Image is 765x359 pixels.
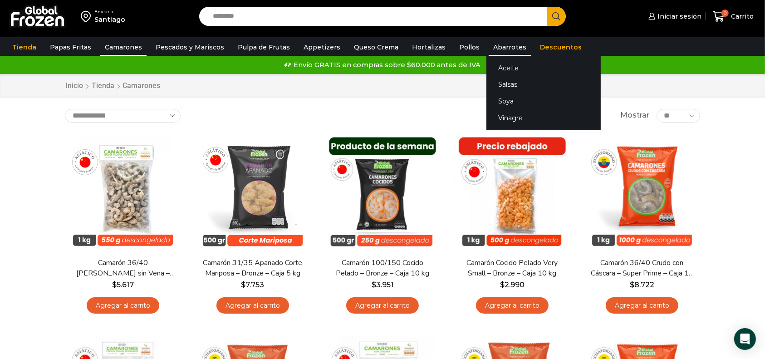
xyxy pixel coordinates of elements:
[330,258,435,279] a: Camarón 100/150 Cocido Pelado – Bronze – Caja 10 kg
[476,297,549,314] a: Agregar al carrito: “Camarón Cocido Pelado Very Small - Bronze - Caja 10 kg”
[711,6,756,27] a: 0 Carrito
[241,280,246,289] span: $
[241,280,265,289] bdi: 7.753
[372,280,376,289] span: $
[87,297,159,314] a: Agregar al carrito: “Camarón 36/40 Crudo Pelado sin Vena - Bronze - Caja 10 kg”
[621,110,650,121] span: Mostrar
[729,12,754,21] span: Carrito
[8,39,41,56] a: Tienda
[91,81,115,91] a: Tienda
[734,328,756,350] div: Open Intercom Messenger
[94,15,125,24] div: Santiago
[486,59,601,76] a: Aceite
[646,7,701,25] a: Iniciar sesión
[535,39,586,56] a: Descuentos
[65,81,83,91] a: Inicio
[460,258,564,279] a: Camarón Cocido Pelado Very Small – Bronze – Caja 10 kg
[81,9,94,24] img: address-field-icon.svg
[590,258,694,279] a: Camarón 36/40 Crudo con Cáscara – Super Prime – Caja 10 kg
[65,109,181,123] select: Pedido de la tienda
[346,297,419,314] a: Agregar al carrito: “Camarón 100/150 Cocido Pelado - Bronze - Caja 10 kg”
[486,76,601,93] a: Salsas
[721,10,729,17] span: 0
[100,39,147,56] a: Camarones
[216,297,289,314] a: Agregar al carrito: “Camarón 31/35 Apanado Corte Mariposa - Bronze - Caja 5 kg”
[486,93,601,110] a: Soya
[486,109,601,126] a: Vinagre
[489,39,531,56] a: Abarrotes
[630,280,634,289] span: $
[65,81,160,91] nav: Breadcrumb
[123,81,160,90] h1: Camarones
[407,39,450,56] a: Hortalizas
[630,280,654,289] bdi: 8.722
[151,39,229,56] a: Pescados y Mariscos
[45,39,96,56] a: Papas Fritas
[349,39,403,56] a: Queso Crema
[655,12,701,21] span: Iniciar sesión
[455,39,484,56] a: Pollos
[94,9,125,15] div: Enviar a
[500,280,525,289] bdi: 2.990
[71,258,175,279] a: Camarón 36/40 [PERSON_NAME] sin Vena – Bronze – Caja 10 kg
[606,297,678,314] a: Agregar al carrito: “Camarón 36/40 Crudo con Cáscara - Super Prime - Caja 10 kg”
[201,258,305,279] a: Camarón 31/35 Apanado Corte Mariposa – Bronze – Caja 5 kg
[112,280,117,289] span: $
[299,39,345,56] a: Appetizers
[500,280,505,289] span: $
[112,280,134,289] bdi: 5.617
[372,280,393,289] bdi: 3.951
[233,39,294,56] a: Pulpa de Frutas
[547,7,566,26] button: Search button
